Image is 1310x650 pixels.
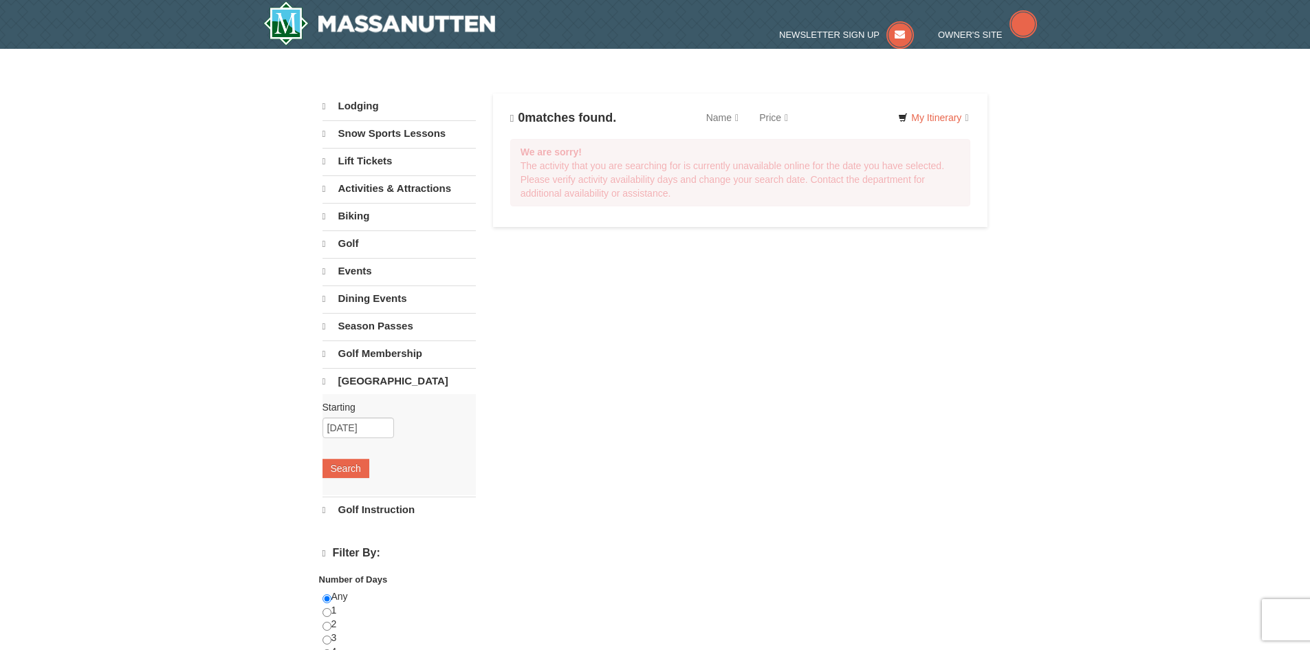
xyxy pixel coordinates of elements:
[938,30,1003,40] span: Owner's Site
[323,94,476,119] a: Lodging
[323,285,476,312] a: Dining Events
[323,313,476,339] a: Season Passes
[323,230,476,257] a: Golf
[779,30,914,40] a: Newsletter Sign Up
[323,148,476,174] a: Lift Tickets
[263,1,496,45] img: Massanutten Resort Logo
[319,574,388,585] strong: Number of Days
[323,120,476,147] a: Snow Sports Lessons
[323,547,476,560] h4: Filter By:
[521,147,582,158] strong: We are sorry!
[779,30,880,40] span: Newsletter Sign Up
[889,107,977,128] a: My Itinerary
[263,1,496,45] a: Massanutten Resort
[749,104,798,131] a: Price
[323,340,476,367] a: Golf Membership
[323,258,476,284] a: Events
[323,497,476,523] a: Golf Instruction
[323,203,476,229] a: Biking
[323,175,476,202] a: Activities & Attractions
[323,400,466,414] label: Starting
[323,459,369,478] button: Search
[510,139,971,206] div: The activity that you are searching for is currently unavailable online for the date you have sel...
[938,30,1037,40] a: Owner's Site
[696,104,749,131] a: Name
[323,572,382,582] strong: Price: (USD $)
[323,368,476,394] a: [GEOGRAPHIC_DATA]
